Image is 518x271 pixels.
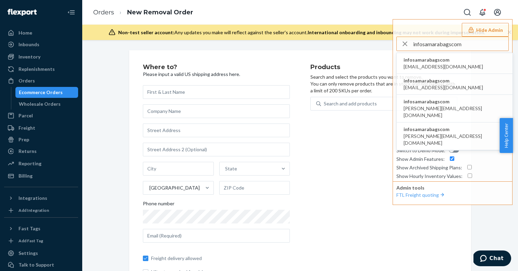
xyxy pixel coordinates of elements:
[404,105,506,119] span: [PERSON_NAME][EMAIL_ADDRESS][DOMAIN_NAME]
[396,164,462,171] div: Show Archived Shipping Plans :
[149,184,200,191] div: [GEOGRAPHIC_DATA]
[143,64,290,71] h2: Where to?
[18,148,37,155] div: Returns
[4,237,78,245] a: Add Fast Tag
[93,9,114,16] a: Orders
[18,207,49,213] div: Add Integration
[4,39,78,50] a: Inbounds
[4,75,78,86] a: Orders
[404,98,506,105] span: infosamarabagscom
[143,124,290,137] input: Street Address
[4,122,78,133] a: Freight
[18,53,40,60] div: Inventory
[4,158,78,169] a: Reporting
[18,112,33,119] div: Parcel
[18,125,35,131] div: Freight
[18,29,32,36] div: Home
[151,255,290,262] span: Freight delivery allowed
[143,85,290,99] input: First & Last Name
[404,133,506,146] span: [PERSON_NAME][EMAIL_ADDRESS][DOMAIN_NAME]
[4,51,78,62] a: Inventory
[18,250,38,257] div: Settings
[476,5,489,19] button: Open notifications
[118,29,485,36] div: Any updates you make will reflect against the seller's account.
[4,146,78,157] a: Returns
[18,261,54,268] div: Talk to Support
[8,9,37,16] img: Flexport logo
[4,193,78,204] button: Integrations
[396,156,445,163] div: Show Admin Features :
[310,64,457,71] h2: Products
[308,29,485,35] span: International onboarding and inbounding may not work during impersonation.
[143,104,290,118] input: Company Name
[219,181,290,195] input: ZIP Code
[310,74,457,94] p: Search and select the products you want to remove. You can only remove products that are in stock...
[143,256,148,261] input: Freight delivery allowed
[404,84,483,91] span: [EMAIL_ADDRESS][DOMAIN_NAME]
[18,66,55,73] div: Replenishments
[396,147,445,154] div: Switch to Demo Mode :
[18,136,29,143] div: Prep
[4,170,78,181] a: Billing
[18,225,40,232] div: Fast Tags
[413,37,508,51] input: Search or paste seller ID
[396,192,446,198] a: FTL Freight quoting
[404,63,483,70] span: [EMAIL_ADDRESS][DOMAIN_NAME]
[64,5,78,19] button: Close Navigation
[18,77,35,84] div: Orders
[473,250,511,268] iframe: Opens a widget where you can chat to one of our agents
[15,99,78,109] a: Wholesale Orders
[18,238,43,244] div: Add Fast Tag
[88,2,199,23] ol: breadcrumbs
[4,134,78,145] a: Prep
[127,9,193,16] a: New Removal Order
[19,89,63,96] div: Ecommerce Orders
[19,101,61,107] div: Wholesale Orders
[4,259,78,270] button: Talk to Support
[143,229,290,243] input: Email (Required)
[396,173,463,180] div: Show Hourly Inventory Values :
[143,200,174,210] span: Phone number
[225,165,237,172] div: State
[18,172,33,179] div: Billing
[404,56,483,63] span: infosamarabagscom
[404,126,506,133] span: infosamarabagscom
[404,77,483,84] span: infosamarabagscom
[396,184,509,191] p: Admin tools
[4,223,78,234] button: Fast Tags
[18,195,47,202] div: Integrations
[324,100,377,107] div: Search and add products
[500,118,513,153] button: Help Center
[118,29,174,35] span: Non-test seller account:
[143,162,214,176] input: City
[4,206,78,215] a: Add Integration
[4,248,78,259] a: Settings
[491,5,504,19] button: Open account menu
[460,5,474,19] button: Open Search Box
[4,64,78,75] a: Replenishments
[18,41,39,48] div: Inbounds
[143,71,290,78] p: Please input a valid US shipping address here.
[143,143,290,156] input: Street Address 2 (Optional)
[18,160,41,167] div: Reporting
[15,87,78,98] a: Ecommerce Orders
[462,23,509,37] button: Hide Admin
[4,110,78,121] a: Parcel
[4,27,78,38] a: Home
